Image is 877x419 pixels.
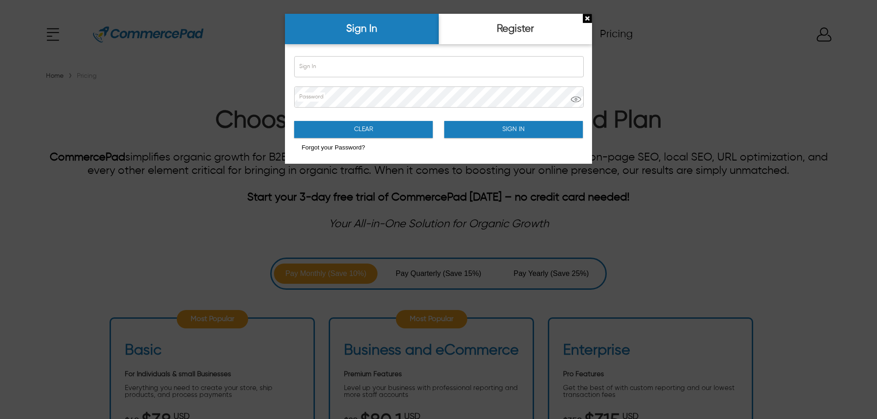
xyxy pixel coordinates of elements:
button: Sign In [444,121,583,138]
div: Close Sign Popup [583,14,592,23]
div: Sign In [285,14,438,44]
button: Clear [294,121,433,138]
div: Register [439,14,592,44]
div: SignUp and Register LayOver Opened [285,14,592,164]
button: Forgot your Password? [294,140,372,155]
